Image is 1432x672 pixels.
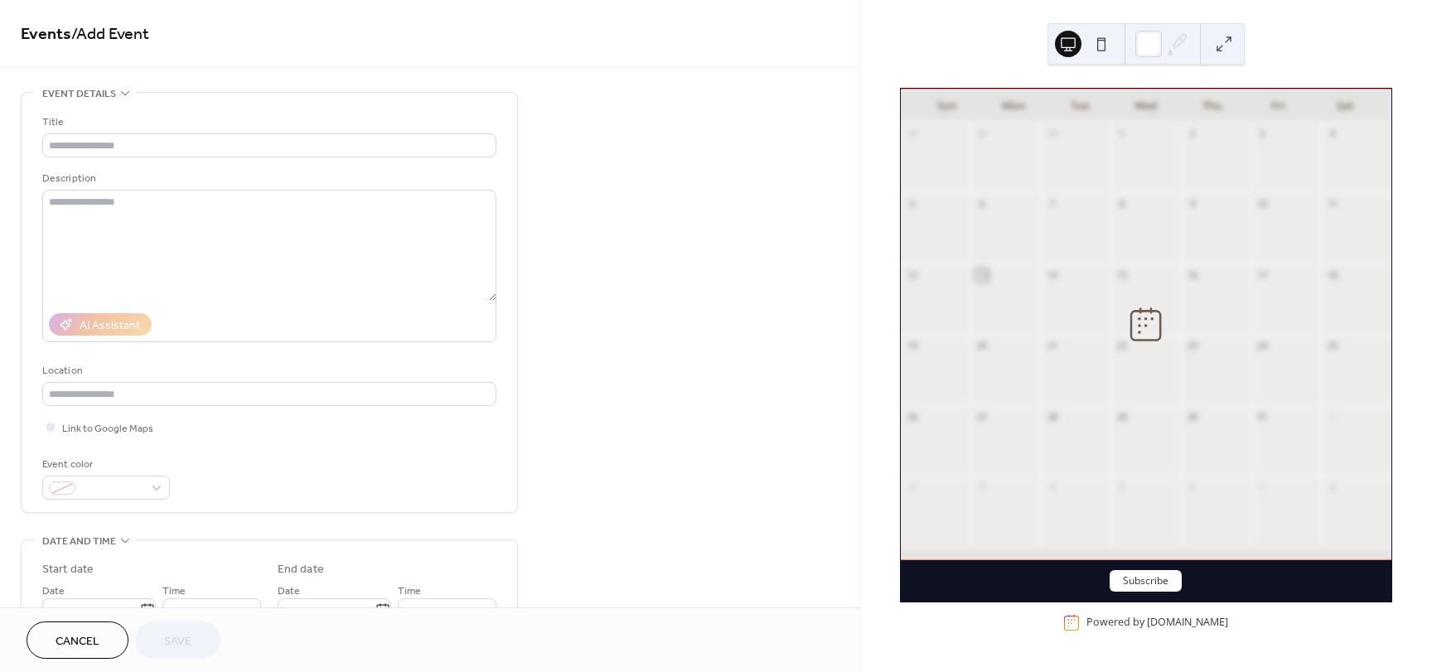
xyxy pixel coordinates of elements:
span: / Add Event [71,18,149,51]
a: [DOMAIN_NAME] [1147,616,1228,630]
div: 4 [1046,481,1058,493]
div: Wed [1113,89,1179,123]
div: 5 [906,198,918,210]
div: 29 [1116,410,1129,423]
a: Events [21,18,71,51]
div: Event color [42,456,167,473]
div: 30 [1186,410,1198,423]
div: 6 [975,198,988,210]
div: End date [278,561,324,578]
div: 20 [975,340,988,352]
div: 10 [1256,198,1269,210]
div: 14 [1046,268,1058,281]
div: 3 [975,481,988,493]
div: 4 [1326,128,1338,140]
span: Date and time [42,533,116,550]
div: Title [42,114,493,131]
div: 17 [1256,268,1269,281]
div: 3 [1256,128,1269,140]
div: Description [42,170,493,187]
span: Event details [42,85,116,103]
div: 13 [975,268,988,281]
div: 7 [1256,481,1269,493]
div: Powered by [1086,616,1228,630]
div: Tue [1047,89,1113,123]
span: Date [42,583,65,600]
div: 28 [1046,410,1058,423]
div: 26 [906,410,918,423]
div: 31 [1256,410,1269,423]
div: 2 [906,481,918,493]
div: Start date [42,561,94,578]
div: 1 [1326,410,1338,423]
div: 8 [1116,198,1129,210]
div: 9 [1186,198,1198,210]
div: 16 [1186,268,1198,281]
div: Sat [1312,89,1378,123]
div: 6 [1186,481,1198,493]
button: Cancel [27,621,128,659]
div: 18 [1326,268,1338,281]
div: 2 [1186,128,1198,140]
span: Cancel [56,633,99,650]
div: Mon [980,89,1047,123]
div: Sun [914,89,980,123]
div: 8 [1326,481,1338,493]
div: Fri [1246,89,1312,123]
div: 23 [1186,340,1198,352]
div: 30 [1046,128,1058,140]
span: Link to Google Maps [62,420,153,438]
div: 29 [975,128,988,140]
div: 27 [975,410,988,423]
button: Subscribe [1110,570,1182,592]
div: 19 [906,340,918,352]
span: Time [398,583,421,600]
div: 21 [1046,340,1058,352]
div: Thu [1179,89,1246,123]
div: 25 [1326,340,1338,352]
div: 11 [1326,198,1338,210]
div: 24 [1256,340,1269,352]
div: Location [42,362,493,380]
div: 7 [1046,198,1058,210]
div: 22 [1116,340,1129,352]
div: 28 [906,128,918,140]
div: 1 [1116,128,1129,140]
div: 12 [906,268,918,281]
div: 5 [1116,481,1129,493]
span: Time [162,583,186,600]
div: 15 [1116,268,1129,281]
span: Date [278,583,300,600]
